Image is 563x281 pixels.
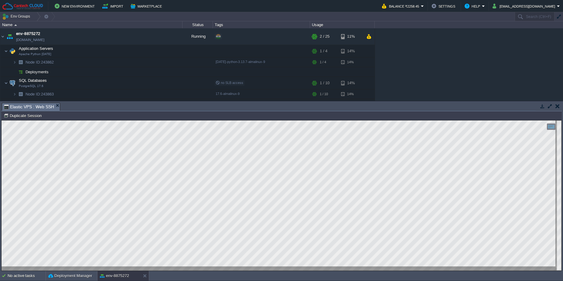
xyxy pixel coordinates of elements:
[4,45,8,57] img: AMDAwAAAACH5BAEAAAAALAAAAAABAAEAAAICRAEAOw==
[14,24,17,26] img: AMDAwAAAACH5BAEAAAAALAAAAAABAAEAAAICRAEAOw==
[320,77,329,89] div: 1 / 10
[320,28,329,45] div: 2 / 25
[13,89,16,99] img: AMDAwAAAACH5BAEAAAAALAAAAAABAAEAAAICRAEAOw==
[25,92,55,97] a: Node ID:243863
[48,273,92,279] button: Deployment Manager
[213,21,310,28] div: Tags
[341,89,361,99] div: 14%
[25,60,55,65] a: Node ID:243862
[4,103,54,111] span: Elastic VPS : Web SSH
[18,46,54,51] a: Application ServersApache Python [DATE]
[8,99,17,111] img: AMDAwAAAACH5BAEAAAAALAAAAAABAAEAAAICRAEAOw==
[26,60,41,64] span: Node ID:
[55,2,97,10] button: New Environment
[341,28,361,45] div: 11%
[102,2,125,10] button: Import
[4,99,8,111] img: AMDAwAAAACH5BAEAAAAALAAAAAABAAEAAAICRAEAOw==
[19,84,43,88] span: PostgreSQL 17.6
[26,92,41,96] span: Node ID:
[2,12,32,21] button: Env Groups
[5,28,14,45] img: AMDAwAAAACH5BAEAAAAALAAAAAABAAEAAAICRAEAOw==
[183,28,213,45] div: Running
[1,21,182,28] div: Name
[341,45,361,57] div: 14%
[13,67,16,77] img: AMDAwAAAACH5BAEAAAAALAAAAAABAAEAAAICRAEAOw==
[320,89,328,99] div: 1 / 10
[16,67,25,77] img: AMDAwAAAACH5BAEAAAAALAAAAAABAAEAAAICRAEAOw==
[341,57,361,67] div: 14%
[13,57,16,67] img: AMDAwAAAACH5BAEAAAAALAAAAAABAAEAAAICRAEAOw==
[4,113,43,118] button: Duplicate Session
[8,271,46,281] div: No active tasks
[341,77,361,89] div: 14%
[2,120,561,271] iframe: To enrich screen reader interactions, please activate Accessibility in Grammarly extension settings
[432,2,457,10] button: Settings
[310,21,374,28] div: Usage
[216,81,243,85] span: no SLB access
[382,2,421,10] button: Balance ₹2258.45
[18,46,54,51] span: Application Servers
[0,28,5,45] img: AMDAwAAAACH5BAEAAAAALAAAAAABAAEAAAICRAEAOw==
[131,2,164,10] button: Marketplace
[16,31,40,37] a: env-8875272
[16,37,44,43] a: [DOMAIN_NAME]
[100,273,129,279] button: env-8875272
[25,69,49,75] a: Deployments
[465,2,482,10] button: Help
[2,2,43,10] img: Cantech Cloud
[16,57,25,67] img: AMDAwAAAACH5BAEAAAAALAAAAAABAAEAAAICRAEAOw==
[493,2,557,10] button: [EMAIL_ADDRESS][DOMAIN_NAME]
[320,45,327,57] div: 1 / 4
[8,45,17,57] img: AMDAwAAAACH5BAEAAAAALAAAAAABAAEAAAICRAEAOw==
[16,89,25,99] img: AMDAwAAAACH5BAEAAAAALAAAAAABAAEAAAICRAEAOw==
[18,78,48,83] span: SQL Databases
[18,78,48,83] a: SQL DatabasesPostgreSQL 17.6
[183,21,213,28] div: Status
[18,100,41,105] a: Elastic VPS
[320,57,326,67] div: 1 / 4
[341,99,361,111] div: 4%
[216,92,240,95] span: 17.6-almalinux-9
[216,60,265,64] span: [DATE]-python-3.13.7-almalinux-9
[8,77,17,89] img: AMDAwAAAACH5BAEAAAAALAAAAAABAAEAAAICRAEAOw==
[25,92,55,97] span: 243863
[19,52,51,56] span: Apache Python [DATE]
[4,77,8,89] img: AMDAwAAAACH5BAEAAAAALAAAAAABAAEAAAICRAEAOw==
[25,60,55,65] span: 243862
[320,99,329,111] div: 0 / 11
